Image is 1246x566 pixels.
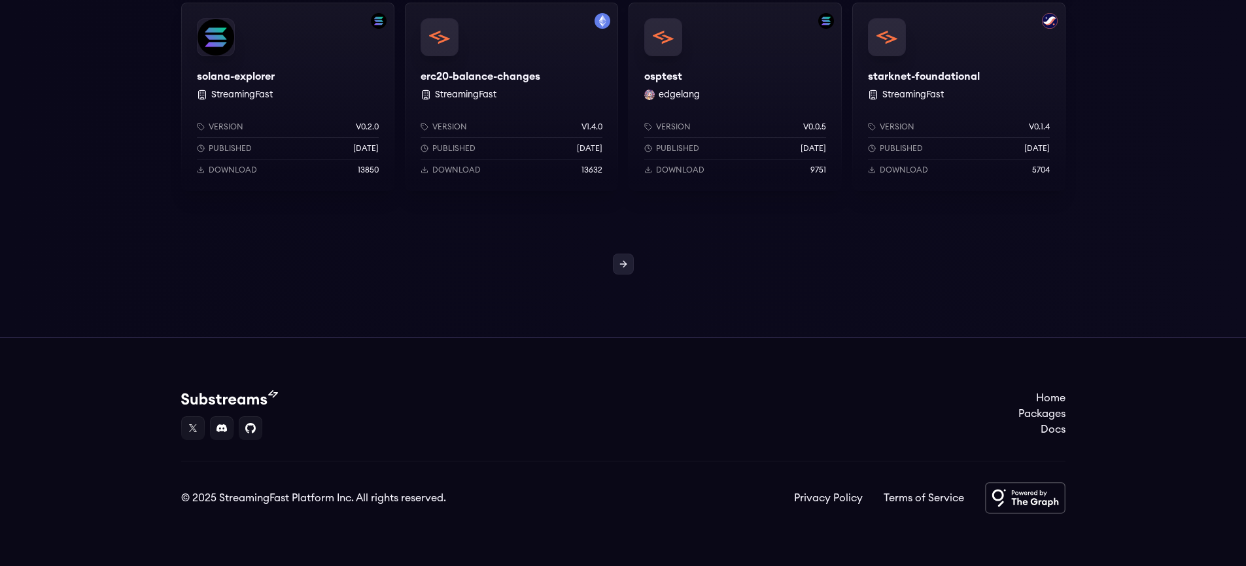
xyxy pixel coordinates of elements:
div: © 2025 StreamingFast Platform Inc. All rights reserved. [181,490,446,506]
a: Privacy Policy [794,490,863,506]
a: Home [1018,390,1065,406]
a: Docs [1018,422,1065,437]
button: StreamingFast [211,88,273,101]
p: Download [209,165,257,175]
p: Version [880,122,914,132]
button: edgelang [659,88,700,101]
a: Terms of Service [884,490,964,506]
p: Published [432,143,476,154]
img: Filter by mainnet network [595,13,610,29]
button: StreamingFast [882,88,944,101]
p: [DATE] [353,143,379,154]
p: Download [432,165,481,175]
a: Filter by mainnet networkerc20-balance-changeserc20-balance-changes StreamingFastVersionv1.4.0Pub... [405,3,618,191]
p: v0.1.4 [1029,122,1050,132]
p: 13632 [581,165,602,175]
p: v1.4.0 [581,122,602,132]
p: Published [880,143,923,154]
img: Filter by solana network [818,13,834,29]
a: Filter by starknet networkstarknet-foundationalstarknet-foundational StreamingFastVersionv0.1.4Pu... [852,3,1065,191]
img: Powered by The Graph [985,482,1065,514]
p: Download [656,165,704,175]
p: Version [432,122,467,132]
a: Filter by solana networksolana-explorersolana-explorer StreamingFastVersionv0.2.0Published[DATE]D... [181,3,394,191]
p: Version [209,122,243,132]
p: Published [656,143,699,154]
p: [DATE] [801,143,826,154]
a: Packages [1018,406,1065,422]
p: 13850 [358,165,379,175]
p: v0.0.5 [803,122,826,132]
img: Filter by starknet network [1042,13,1058,29]
p: 5704 [1032,165,1050,175]
p: [DATE] [577,143,602,154]
p: Published [209,143,252,154]
img: Substream's logo [181,390,278,406]
p: v0.2.0 [356,122,379,132]
button: StreamingFast [435,88,496,101]
a: Filter by solana networkosptestosptestedgelang edgelangVersionv0.0.5Published[DATE]Download9751 [629,3,842,191]
p: 9751 [810,165,826,175]
p: Version [656,122,691,132]
p: [DATE] [1024,143,1050,154]
img: Filter by solana network [371,13,387,29]
p: Download [880,165,928,175]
